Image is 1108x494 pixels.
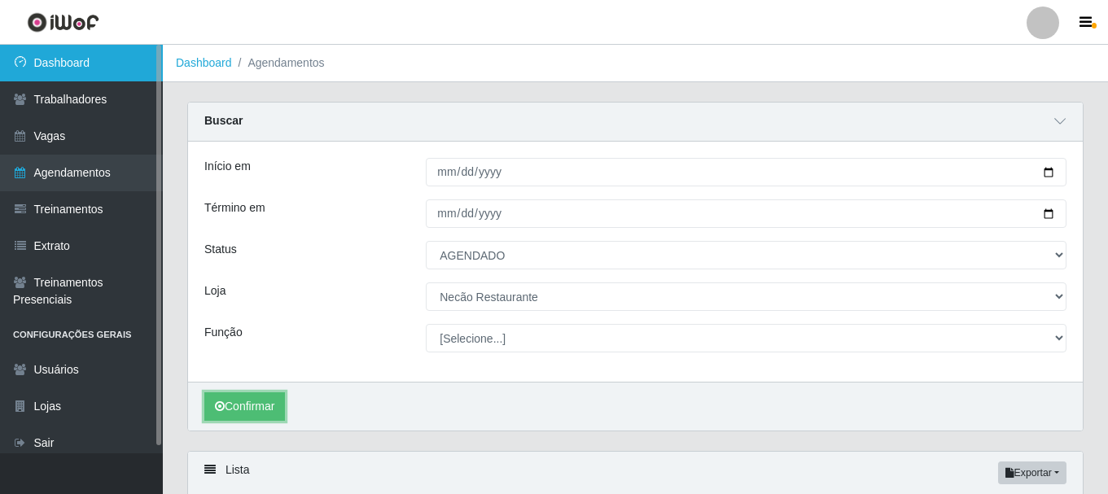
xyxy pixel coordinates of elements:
[204,241,237,258] label: Status
[204,199,265,216] label: Término em
[204,114,243,127] strong: Buscar
[176,56,232,69] a: Dashboard
[163,45,1108,82] nav: breadcrumb
[232,55,325,72] li: Agendamentos
[27,12,99,33] img: CoreUI Logo
[204,392,285,421] button: Confirmar
[204,282,226,299] label: Loja
[426,199,1066,228] input: 00/00/0000
[204,324,243,341] label: Função
[204,158,251,175] label: Início em
[426,158,1066,186] input: 00/00/0000
[998,461,1066,484] button: Exportar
